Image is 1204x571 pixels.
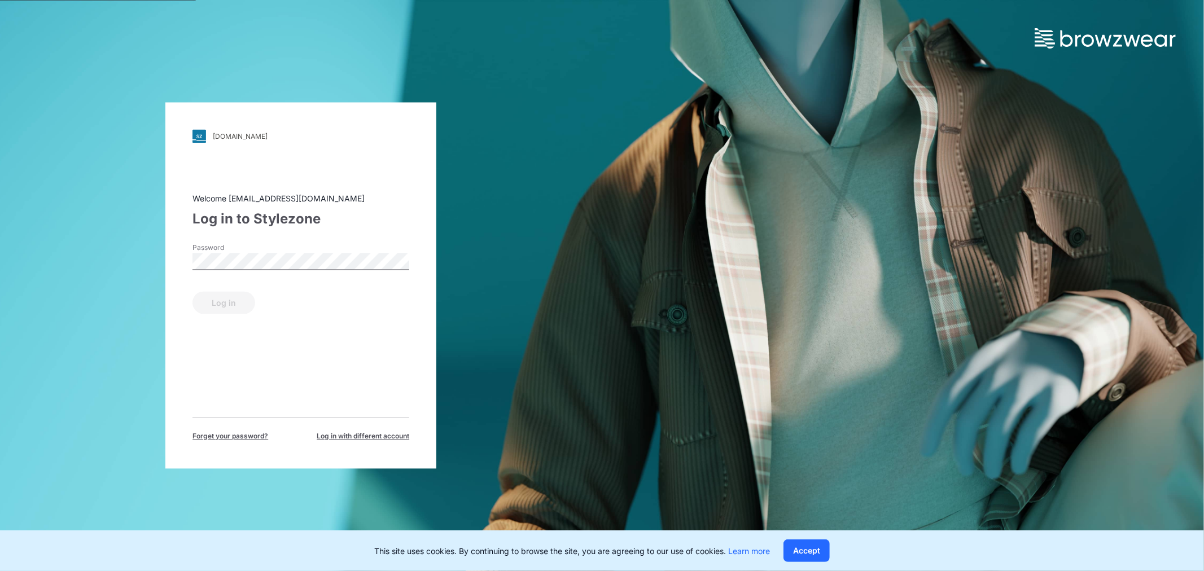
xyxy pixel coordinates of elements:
[192,209,409,230] div: Log in to Stylezone
[192,432,268,442] span: Forget your password?
[192,243,272,253] label: Password
[192,130,409,143] a: [DOMAIN_NAME]
[1035,28,1176,49] img: browzwear-logo.73288ffb.svg
[192,130,206,143] img: svg+xml;base64,PHN2ZyB3aWR0aD0iMjgiIGhlaWdodD0iMjgiIHZpZXdCb3g9IjAgMCAyOCAyOCIgZmlsbD0ibm9uZSIgeG...
[728,546,770,556] a: Learn more
[374,545,770,557] p: This site uses cookies. By continuing to browse the site, you are agreeing to our use of cookies.
[213,132,268,140] div: [DOMAIN_NAME]
[783,539,830,562] button: Accept
[317,432,409,442] span: Log in with different account
[192,193,409,205] div: Welcome [EMAIL_ADDRESS][DOMAIN_NAME]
